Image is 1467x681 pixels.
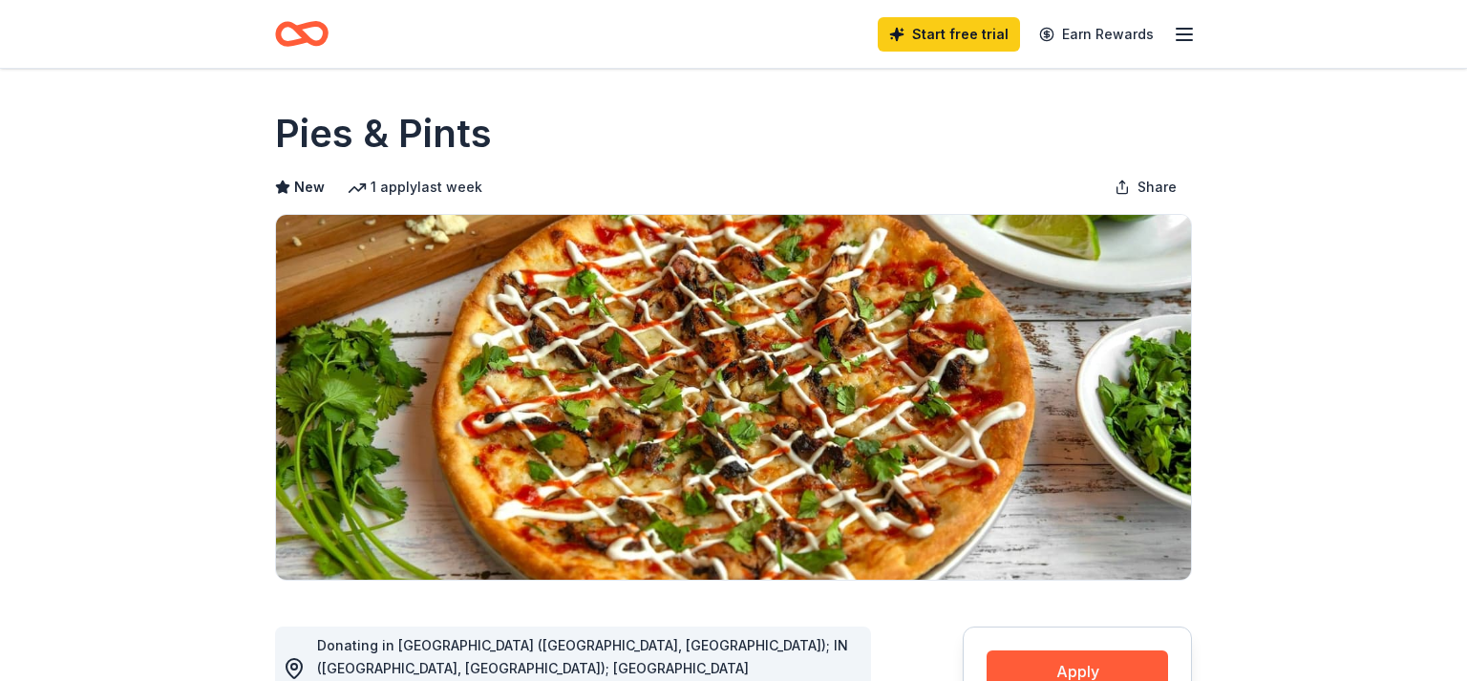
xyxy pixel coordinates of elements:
[348,176,482,199] div: 1 apply last week
[1099,168,1192,206] button: Share
[1028,17,1165,52] a: Earn Rewards
[878,17,1020,52] a: Start free trial
[276,215,1191,580] img: Image for Pies & Pints
[1137,176,1177,199] span: Share
[294,176,325,199] span: New
[275,11,329,56] a: Home
[275,107,492,160] h1: Pies & Pints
